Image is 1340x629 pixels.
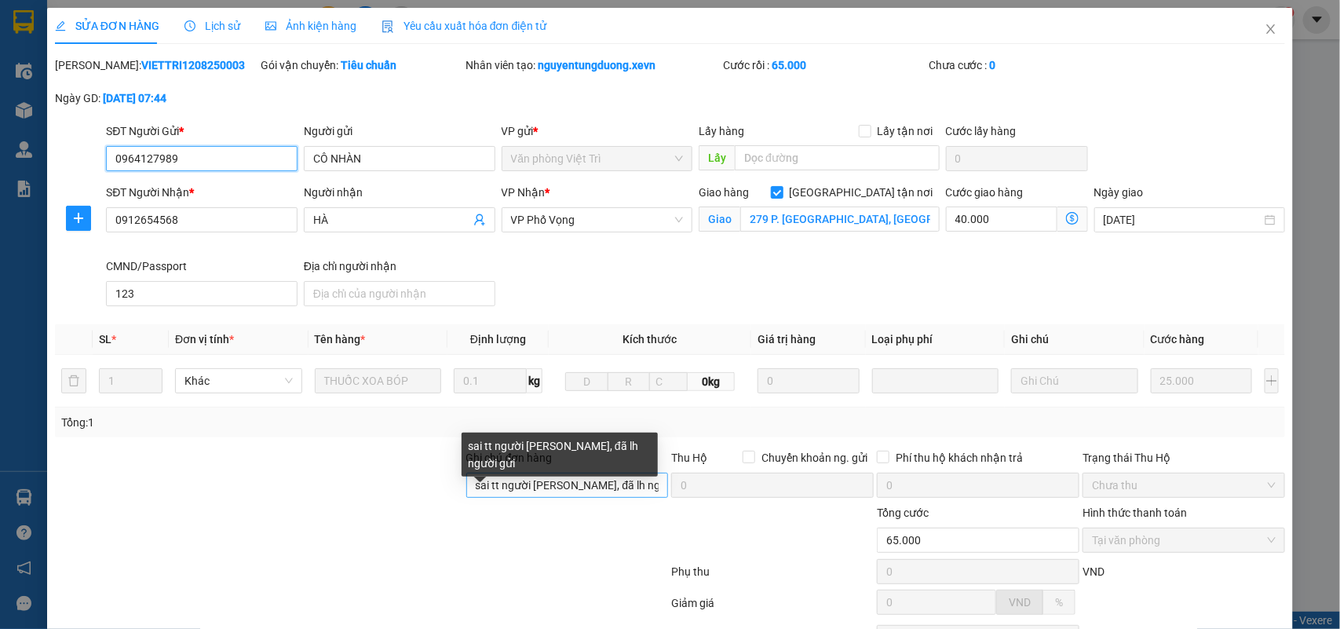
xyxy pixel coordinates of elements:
button: Close [1249,8,1293,52]
span: Khác [184,369,293,393]
span: [GEOGRAPHIC_DATA] tận nơi [783,184,940,201]
b: Tiêu chuẩn [341,59,396,71]
button: plus [1265,368,1280,393]
input: D [565,372,608,391]
div: SĐT Người Gửi [106,123,298,140]
span: plus [67,212,90,225]
span: Thu Hộ [671,452,707,464]
div: Tổng: 1 [61,414,518,431]
b: nguyentungduong.xevn [539,59,656,71]
span: close [1265,23,1277,35]
button: delete [61,368,86,393]
span: edit [55,20,66,31]
input: Địa chỉ của người nhận [304,281,495,306]
div: Người nhận [304,184,495,201]
label: Hình thức thanh toán [1083,506,1187,519]
label: Ngày giao [1094,186,1144,199]
div: Phụ thu [670,563,876,591]
button: plus [66,206,91,231]
div: CMND/Passport [106,258,298,275]
span: picture [265,20,276,31]
span: % [1055,596,1063,609]
div: VP gửi [502,123,693,140]
div: Nhân viên tạo: [466,57,720,74]
span: SL [99,333,111,346]
div: Giảm giá [670,594,876,622]
span: VP Phố Vọng [511,208,684,232]
div: Địa chỉ người nhận [304,258,495,275]
div: sai tt người [PERSON_NAME], đã lh người gửi [462,433,658,477]
span: VND [1009,596,1031,609]
input: R [608,372,650,391]
span: VND [1083,565,1104,578]
input: Dọc đường [735,145,940,170]
span: clock-circle [184,20,195,31]
input: Giao tận nơi [740,207,940,232]
input: VD: Bàn, Ghế [315,368,442,393]
div: Cước rồi : [723,57,926,74]
b: 0 [990,59,996,71]
span: Giao [699,207,740,232]
span: 0kg [688,372,735,391]
input: C [649,372,688,391]
b: VIETTRI1208250003 [141,59,245,71]
span: kg [527,368,542,393]
span: dollar-circle [1066,212,1079,225]
span: VP Nhận [502,186,546,199]
span: Ảnh kiện hàng [265,20,356,32]
div: [PERSON_NAME]: [55,57,257,74]
input: 0 [758,368,859,393]
span: Cước hàng [1151,333,1205,346]
div: Người gửi [304,123,495,140]
span: Giá trị hàng [758,333,816,346]
b: [DATE] 07:44 [103,92,166,104]
input: Cước lấy hàng [946,146,1088,171]
th: Loại phụ phí [866,324,1006,355]
div: Ngày GD: [55,90,257,107]
span: Kích thước [623,333,677,346]
span: Lịch sử [184,20,240,32]
input: Ghi Chú [1011,368,1138,393]
div: SĐT Người Nhận [106,184,298,201]
input: Cước giao hàng [946,207,1057,232]
div: Chưa cước : [929,57,1131,74]
span: Lấy tận nơi [871,123,940,140]
div: Gói vận chuyển: [261,57,463,74]
th: Ghi chú [1005,324,1145,355]
b: 65.000 [772,59,806,71]
span: Tên hàng [315,333,366,346]
span: Tại văn phòng [1092,528,1276,552]
span: Chưa thu [1092,474,1276,497]
span: Phí thu hộ khách nhận trả [889,449,1029,466]
input: 0 [1151,368,1252,393]
div: Trạng thái Thu Hộ [1083,449,1285,466]
span: Lấy [699,145,735,170]
span: Lấy hàng [699,125,744,137]
span: Định lượng [470,333,526,346]
label: Cước lấy hàng [946,125,1017,137]
span: Yêu cầu xuất hóa đơn điện tử [382,20,547,32]
span: Đơn vị tính [175,333,234,346]
span: user-add [473,214,486,226]
span: SỬA ĐƠN HÀNG [55,20,159,32]
label: Cước giao hàng [946,186,1024,199]
span: Văn phòng Việt Trì [511,147,684,170]
img: icon [382,20,394,33]
input: Ngày giao [1104,211,1262,229]
span: Giao hàng [699,186,749,199]
span: Chuyển khoản ng. gửi [755,449,874,466]
span: Tổng cước [877,506,929,519]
